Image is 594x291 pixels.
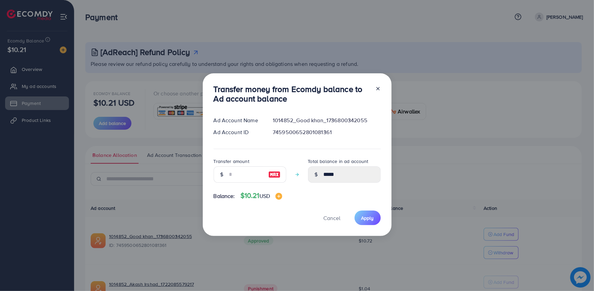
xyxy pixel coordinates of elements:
span: Balance: [214,192,235,200]
button: Cancel [315,211,349,225]
div: 7459500652801081361 [267,128,386,136]
img: image [275,193,282,200]
label: Total balance in ad account [308,158,368,165]
div: Ad Account ID [208,128,268,136]
span: Apply [361,215,374,221]
img: image [268,170,281,179]
span: Cancel [324,214,341,222]
div: Ad Account Name [208,116,268,124]
button: Apply [355,211,381,225]
label: Transfer amount [214,158,249,165]
h4: $10.21 [240,192,282,200]
span: USD [259,192,270,200]
h3: Transfer money from Ecomdy balance to Ad account balance [214,84,370,104]
div: 1014852_Good khan_1736800342055 [267,116,386,124]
